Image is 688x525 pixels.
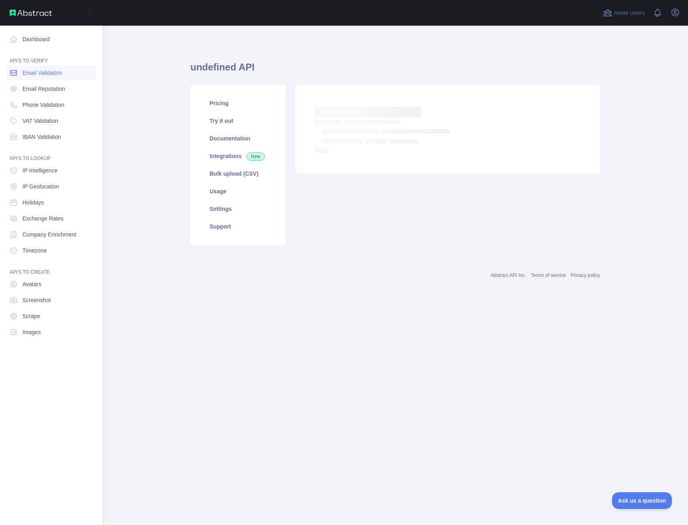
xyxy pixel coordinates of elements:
[10,10,52,16] img: Abstract API
[6,243,96,258] a: Timezone
[571,273,600,278] a: Privacy policy
[200,218,276,235] a: Support
[200,94,276,112] a: Pricing
[22,246,47,254] span: Timezone
[6,179,96,194] a: IP Geolocation
[22,101,64,109] span: Phone Validation
[6,325,96,339] a: Images
[200,165,276,182] a: Bulk upload (CSV)
[6,293,96,307] a: Screenshot
[22,85,65,93] span: Email Reputation
[6,211,96,226] a: Exchange Rates
[6,309,96,323] a: Scrape
[491,273,526,278] a: Abstract API Inc.
[200,182,276,200] a: Usage
[22,133,61,141] span: IBAN Validation
[6,98,96,112] a: Phone Validation
[22,69,62,77] span: Email Validation
[22,214,64,222] span: Exchange Rates
[22,328,41,336] span: Images
[6,66,96,80] a: Email Validation
[6,259,96,275] div: API'S TO CREATE
[614,8,645,18] span: Invite users
[6,114,96,128] a: VAT Validation
[6,130,96,144] a: IBAN Validation
[22,198,44,206] span: Holidays
[601,6,646,19] button: Invite users
[6,32,96,46] a: Dashboard
[531,273,566,278] a: Terms of service
[22,117,58,125] span: VAT Validation
[6,82,96,96] a: Email Reputation
[612,492,672,509] iframe: Toggle Customer Support
[6,227,96,242] a: Company Enrichment
[6,48,96,64] div: API'S TO VERIFY
[246,152,265,160] span: New
[6,195,96,210] a: Holidays
[22,312,40,320] span: Scrape
[200,200,276,218] a: Settings
[200,130,276,147] a: Documentation
[200,112,276,130] a: Try it out
[22,166,58,174] span: IP Intelligence
[22,296,51,304] span: Screenshot
[22,280,41,288] span: Avatars
[22,182,59,190] span: IP Geolocation
[6,146,96,162] div: API'S TO LOOKUP
[22,230,76,238] span: Company Enrichment
[6,277,96,291] a: Avatars
[6,163,96,178] a: IP Intelligence
[190,61,600,80] h1: undefined API
[200,147,276,165] a: Integrations New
